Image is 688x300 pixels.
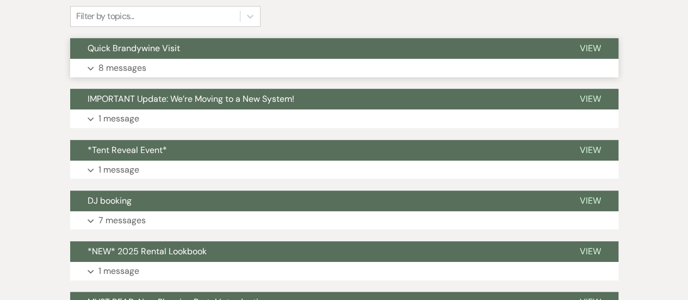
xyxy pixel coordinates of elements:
[98,213,146,228] p: 7 messages
[562,241,618,262] button: View
[580,246,601,257] span: View
[88,195,132,206] span: DJ booking
[98,112,139,126] p: 1 message
[580,42,601,54] span: View
[88,42,180,54] span: Quick Brandywine Visit
[70,59,618,77] button: 8 messages
[70,109,618,128] button: 1 message
[580,93,601,105] span: View
[562,89,618,109] button: View
[70,38,562,59] button: Quick Brandywine Visit
[70,262,618,280] button: 1 message
[98,264,139,278] p: 1 message
[70,211,618,230] button: 7 messages
[88,93,294,105] span: IMPORTANT Update: We’re Moving to a New System!
[70,241,562,262] button: *NEW* 2025 Rental Lookbook
[70,89,562,109] button: IMPORTANT Update: We’re Moving to a New System!
[70,161,618,179] button: 1 message
[562,38,618,59] button: View
[562,191,618,211] button: View
[98,61,146,75] p: 8 messages
[580,195,601,206] span: View
[70,191,562,211] button: DJ booking
[580,144,601,156] span: View
[76,10,134,23] div: Filter by topics...
[70,140,562,161] button: *Tent Reveal Event*
[562,140,618,161] button: View
[88,144,167,156] span: *Tent Reveal Event*
[98,163,139,177] p: 1 message
[88,246,207,257] span: *NEW* 2025 Rental Lookbook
